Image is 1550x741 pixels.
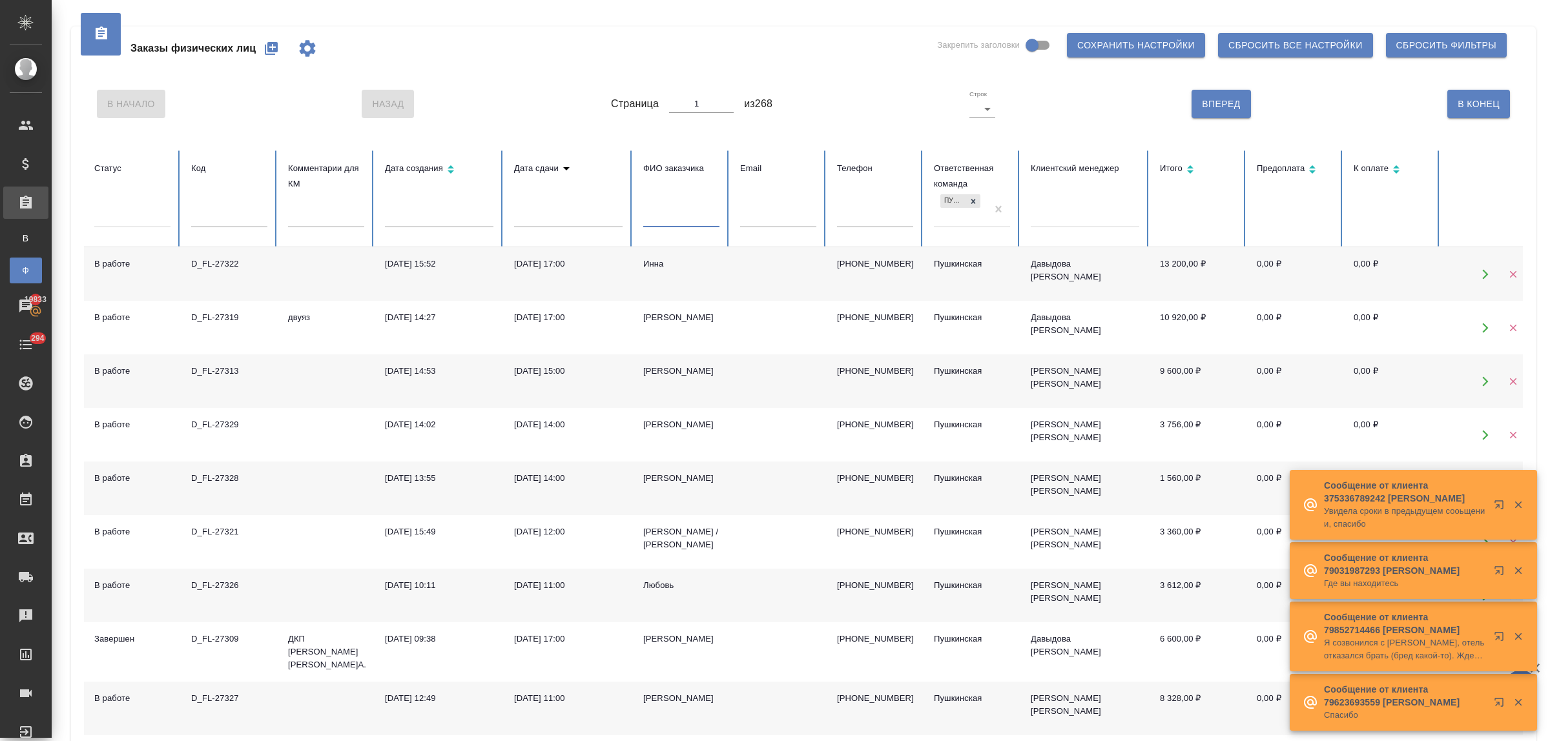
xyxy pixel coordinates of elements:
div: D_FL-27322 [191,258,267,270]
p: Сообщение от клиента 79031987293 [PERSON_NAME] [1324,551,1485,577]
div: [DATE] 14:00 [514,472,623,485]
a: 19833 [3,290,48,322]
td: 3 360,00 ₽ [1150,515,1246,569]
td: 0,00 ₽ [1343,462,1440,515]
p: ДКП [PERSON_NAME] [PERSON_NAME]А. [288,633,364,671]
div: D_FL-27327 [191,692,267,705]
td: 0,00 ₽ [1246,515,1343,569]
p: Спасибо [1324,709,1485,722]
button: Открыть в новой вкладке [1486,492,1517,523]
div: В работе [94,365,170,378]
p: [PHONE_NUMBER] [837,418,913,431]
td: 10 920,00 ₽ [1150,301,1246,354]
div: [DATE] 14:00 [514,418,623,431]
div: Сортировка [1354,161,1430,179]
button: Закрыть [1505,499,1531,511]
p: двуяз [288,311,364,324]
div: Пушкинская [940,194,966,208]
div: В работе [94,579,170,592]
p: Увидела сроки в предыдущем сооьщении, спасибо [1324,505,1485,531]
div: Пушкинская [934,525,1010,538]
button: Сохранить настройки [1067,33,1205,57]
div: [PERSON_NAME] [643,472,719,485]
div: Любовь [643,579,719,592]
p: Сообщение от клиента 79623693559 [PERSON_NAME] [1324,683,1485,709]
span: Сохранить настройки [1077,37,1195,54]
td: 0,00 ₽ [1246,569,1343,622]
span: 19833 [17,293,54,306]
button: Сбросить все настройки [1218,33,1373,57]
td: [PERSON_NAME] [PERSON_NAME] [1020,354,1150,408]
span: Сбросить все настройки [1228,37,1363,54]
div: Сортировка [385,161,493,179]
td: 0,00 ₽ [1246,354,1343,408]
div: [DATE] 17:00 [514,633,623,645]
div: Пушкинская [934,633,1010,645]
div: В работе [94,472,170,485]
span: 294 [23,332,52,345]
span: Заказы физических лиц [130,41,256,56]
td: Давыдова [PERSON_NAME] [1020,247,1150,301]
div: [PERSON_NAME] [643,692,719,705]
div: В работе [94,525,170,538]
button: Открыть в новой вкладке [1486,689,1517,720]
div: Телефон [837,161,913,176]
div: [DATE] 12:49 [385,692,493,705]
button: Открыть [1472,421,1498,448]
div: [DATE] 13:55 [385,472,493,485]
td: 0,00 ₽ [1343,301,1440,354]
div: В работе [94,311,170,324]
div: D_FL-27313 [191,365,267,378]
button: Закрыть [1505,565,1531,576]
div: D_FL-27329 [191,418,267,431]
div: [DATE] 11:00 [514,692,623,705]
span: Страница [611,96,659,112]
button: Закрыть [1505,631,1531,642]
td: 9 600,00 ₽ [1150,354,1246,408]
div: Статус [94,161,170,176]
div: [DATE] 10:11 [385,579,493,592]
td: 0,00 ₽ [1343,247,1440,301]
button: Сбросить фильтры [1386,33,1507,57]
td: 0,00 ₽ [1246,622,1343,682]
div: Пушкинская [934,258,1010,270]
button: Удалить [1500,368,1526,394]
td: [PERSON_NAME] [PERSON_NAME] [1020,408,1150,462]
div: [DATE] 15:00 [514,365,623,378]
div: [DATE] 14:02 [385,418,493,431]
p: [PHONE_NUMBER] [837,258,913,270]
div: В работе [94,258,170,270]
td: 3 756,00 ₽ [1150,408,1246,462]
div: [PERSON_NAME] / [PERSON_NAME] [643,525,719,551]
div: Пушкинская [934,472,1010,485]
td: 3 612,00 ₽ [1150,569,1246,622]
div: В работе [94,418,170,431]
p: [PHONE_NUMBER] [837,525,913,538]
button: Удалить [1500,421,1526,448]
button: В Конец [1447,90,1510,118]
button: Закрыть [1505,696,1531,708]
div: Пушкинская [934,579,1010,592]
td: [PERSON_NAME] [PERSON_NAME] [1020,462,1150,515]
div: Сортировка [514,161,623,176]
td: [PERSON_NAME] [PERSON_NAME] [1020,682,1150,735]
div: Завершен [94,633,170,645]
td: 0,00 ₽ [1246,301,1343,354]
div: [DATE] 17:00 [514,258,623,270]
div: Код [191,161,267,176]
div: Пушкинская [934,418,1010,431]
div: ФИО заказчика [643,161,719,176]
div: [DATE] 11:00 [514,579,623,592]
p: [PHONE_NUMBER] [837,692,913,705]
div: [DATE] 14:53 [385,365,493,378]
div: D_FL-27326 [191,579,267,592]
div: Инна [643,258,719,270]
td: 0,00 ₽ [1246,462,1343,515]
span: Вперед [1202,96,1240,112]
p: Сообщение от клиента 375336789242 [PERSON_NAME] [1324,479,1485,505]
div: Сортировка [1160,161,1236,179]
p: Я созвонился с [PERSON_NAME], отель отказался брать (бред какой-то). Ждем когда ответит получател... [1324,636,1485,662]
span: Закрепить заголовки [937,39,1020,52]
button: Создать [256,33,287,64]
div: [PERSON_NAME] [643,365,719,378]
